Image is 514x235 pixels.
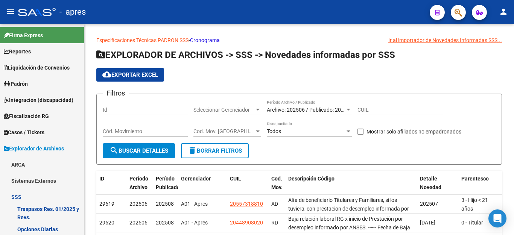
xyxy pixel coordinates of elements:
datatable-header-cell: Período Publicado [153,171,178,204]
span: Seleccionar Gerenciador [193,107,254,113]
span: 3 - Hijo < 21 años [461,197,488,212]
span: A01 - Apres [181,201,208,207]
span: RD [271,220,278,226]
span: Gerenciador [181,176,211,182]
span: Buscar Detalles [109,147,168,154]
datatable-header-cell: Período Archivo [126,171,153,204]
span: EXPLORADOR DE ARCHIVOS -> SSS -> Novedades informadas por SSS [96,50,395,60]
span: Parentesco [461,176,489,182]
mat-icon: menu [6,7,15,16]
a: Cronograma [190,37,220,43]
span: CUIL [230,176,241,182]
span: 202507 [420,201,438,207]
span: Descripción Código [288,176,335,182]
button: Buscar Detalles [103,143,175,158]
span: Padrón [4,80,28,88]
mat-icon: cloud_download [102,70,111,79]
mat-icon: delete [188,146,197,155]
span: Firma Express [4,31,43,39]
span: 202506 [129,201,148,207]
button: Borrar Filtros [181,143,249,158]
span: Archivo: 202506 / Publicado: 202508 [267,107,353,113]
datatable-header-cell: Descripción Código [285,171,417,204]
span: 202508 [156,220,174,226]
span: Detalle Novedad [420,176,441,190]
mat-icon: person [499,7,508,16]
datatable-header-cell: Parentesco [458,171,500,204]
p: - [96,36,502,44]
span: Mostrar solo afiliados no empadronados [366,127,461,136]
a: Especificaciones Técnicas PADRON SSS [96,37,189,43]
span: - apres [59,4,86,20]
mat-icon: search [109,146,119,155]
datatable-header-cell: CUIL [227,171,268,204]
span: Liquidación de Convenios [4,64,70,72]
datatable-header-cell: Detalle Novedad [417,171,458,204]
span: 29620 [99,220,114,226]
div: Ir al importador de Novedades Informadas SSS... [388,36,502,44]
datatable-header-cell: ID [96,171,126,204]
span: [DATE] [420,220,435,226]
span: Reportes [4,47,31,56]
span: Período Publicado [156,176,180,190]
datatable-header-cell: Cod. Mov. [268,171,285,204]
span: 202506 [129,220,148,226]
span: 29619 [99,201,114,207]
span: 0 - Titular [461,220,483,226]
span: Casos / Tickets [4,128,44,136]
span: Explorador de Archivos [4,144,64,153]
span: ID [99,176,104,182]
button: Exportar EXCEL [96,68,164,82]
span: Cod. Mov. [271,176,283,190]
h3: Filtros [103,88,129,99]
span: Borrar Filtros [188,147,242,154]
span: Período Archivo [129,176,148,190]
datatable-header-cell: Gerenciador [178,171,227,204]
span: 20557318810 [230,201,263,207]
span: 20448908020 [230,220,263,226]
span: Todos [267,128,281,134]
span: 202508 [156,201,174,207]
span: Integración (discapacidad) [4,96,73,104]
span: Fiscalización RG [4,112,49,120]
strong: - [371,224,373,230]
span: Baja relación laboral RG x inicio de Prestación por desempleo informado por ANSES. -- -- Fecha de... [288,216,410,230]
span: Exportar EXCEL [102,71,158,78]
span: Cod. Mov. [GEOGRAPHIC_DATA] [193,128,254,135]
span: A01 - Apres [181,220,208,226]
div: Open Intercom Messenger [488,209,506,227]
span: AD [271,201,278,207]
